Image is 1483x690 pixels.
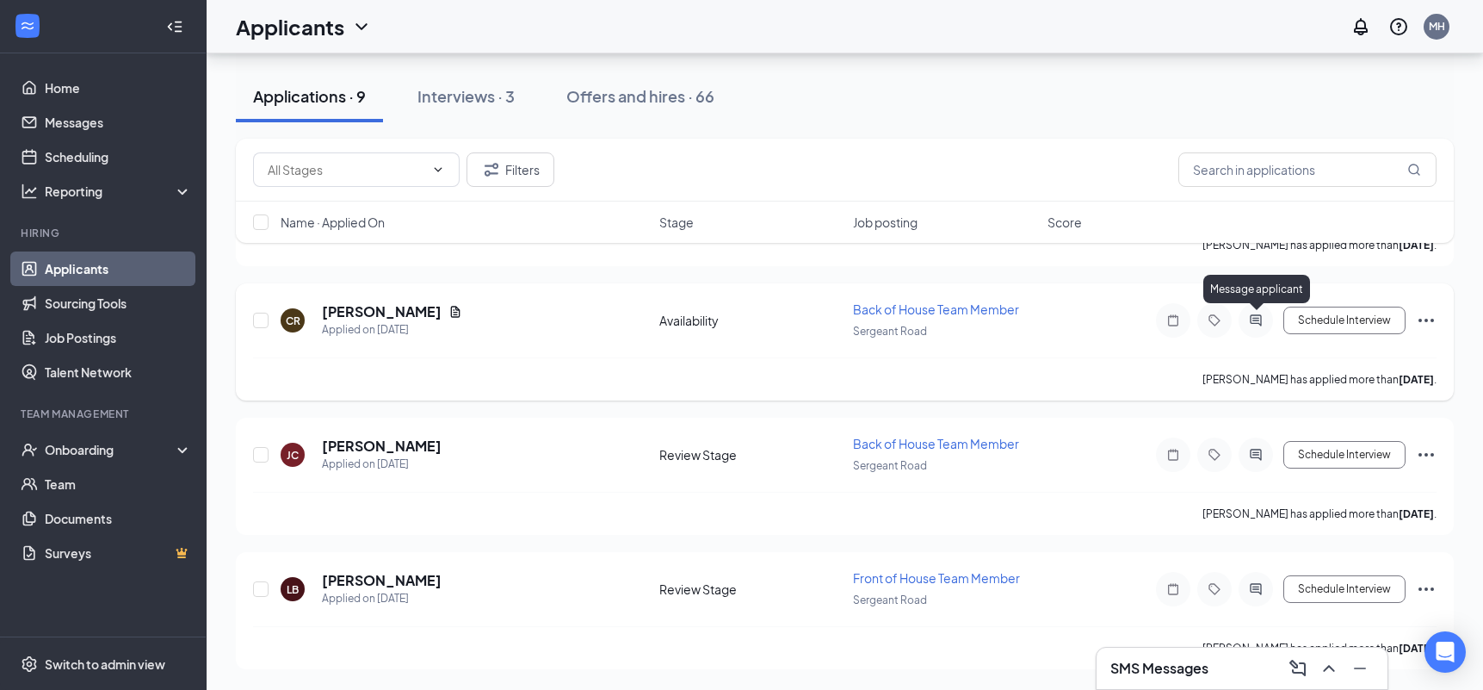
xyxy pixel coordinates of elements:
[1284,655,1312,682] button: ComposeMessage
[287,448,299,463] div: JC
[45,71,192,105] a: Home
[659,581,843,598] div: Review Stage
[45,105,192,140] a: Messages
[281,214,385,231] span: Name · Applied On
[1350,658,1370,679] svg: Minimize
[853,570,1020,586] span: Front of House Team Member
[431,163,445,177] svg: ChevronDown
[351,16,372,37] svg: ChevronDown
[45,252,192,286] a: Applicants
[45,355,192,389] a: Talent Network
[45,320,192,355] a: Job Postings
[853,459,927,472] span: Sergeant Road
[853,214,918,231] span: Job posting
[1245,314,1266,327] svg: ActiveChat
[417,85,515,107] div: Interviews · 3
[45,441,177,458] div: Onboarding
[1346,655,1374,682] button: Minimize
[853,301,1019,317] span: Back of House Team Member
[286,314,300,328] div: CR
[322,302,442,321] h5: [PERSON_NAME]
[1388,16,1409,37] svg: QuestionInfo
[322,456,442,473] div: Applied on [DATE]
[1399,642,1434,655] b: [DATE]
[21,226,188,240] div: Hiring
[322,437,442,456] h5: [PERSON_NAME]
[268,160,424,179] input: All Stages
[1163,582,1183,596] svg: Note
[322,571,442,590] h5: [PERSON_NAME]
[45,656,165,673] div: Switch to admin view
[1204,582,1225,596] svg: Tag
[1350,16,1371,37] svg: Notifications
[1399,507,1434,520] b: [DATE]
[45,286,192,320] a: Sourcing Tools
[1202,372,1437,387] p: [PERSON_NAME] has applied more than .
[1399,373,1434,386] b: [DATE]
[467,152,554,187] button: Filter Filters
[45,467,192,501] a: Team
[21,441,38,458] svg: UserCheck
[322,321,462,339] div: Applied on [DATE]
[1202,507,1437,521] p: [PERSON_NAME] has applied more than .
[1204,448,1225,462] svg: Tag
[1315,655,1343,682] button: ChevronUp
[1416,310,1437,331] svg: Ellipses
[481,159,502,180] svg: Filter
[853,436,1019,451] span: Back of House Team Member
[659,446,843,463] div: Review Stage
[1416,579,1437,600] svg: Ellipses
[45,501,192,536] a: Documents
[853,594,927,606] span: Sergeant Road
[1110,659,1208,678] h3: SMS Messages
[1245,582,1266,596] svg: ActiveChat
[853,325,927,338] span: Sergeant Road
[45,183,193,200] div: Reporting
[236,12,344,41] h1: Applicants
[1424,631,1466,673] div: Open Intercom Messenger
[45,536,192,570] a: SurveysCrown
[1203,275,1310,303] div: Message applicant
[19,17,36,34] svg: WorkstreamLogo
[45,140,192,174] a: Scheduling
[322,590,442,607] div: Applied on [DATE]
[659,312,843,329] div: Availability
[659,214,694,231] span: Stage
[21,656,38,673] svg: Settings
[21,407,188,421] div: Team Management
[1163,314,1183,327] svg: Note
[1429,19,1445,34] div: MH
[166,18,183,35] svg: Collapse
[287,582,299,597] div: LB
[1283,441,1406,469] button: Schedule Interview
[1283,575,1406,603] button: Schedule Interview
[21,183,38,200] svg: Analysis
[1416,444,1437,465] svg: Ellipses
[1407,163,1421,177] svg: MagnifyingGlass
[1047,214,1082,231] span: Score
[1202,641,1437,656] p: [PERSON_NAME] has applied more than .
[1319,658,1339,679] svg: ChevronUp
[1288,658,1308,679] svg: ComposeMessage
[1178,152,1437,187] input: Search in applications
[1245,448,1266,462] svg: ActiveChat
[1163,448,1183,462] svg: Note
[1283,307,1406,334] button: Schedule Interview
[448,305,462,319] svg: Document
[566,85,714,107] div: Offers and hires · 66
[253,85,366,107] div: Applications · 9
[1204,314,1225,327] svg: Tag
